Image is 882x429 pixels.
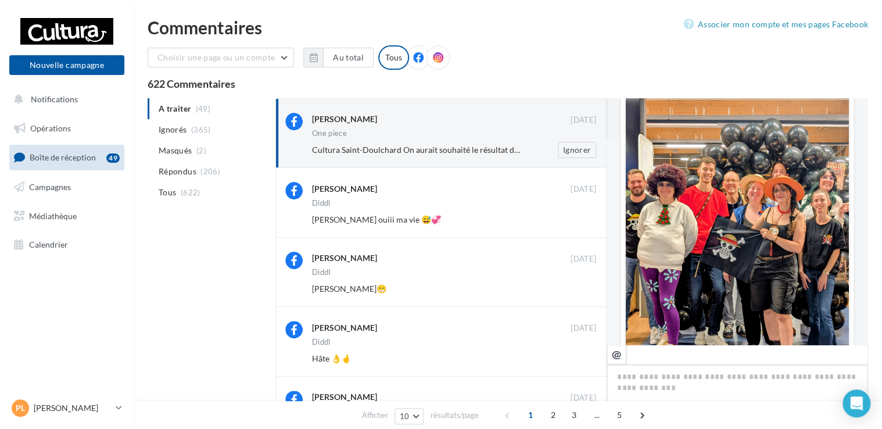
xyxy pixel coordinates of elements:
[157,52,275,62] span: Choisir une page ou un compte
[521,406,540,424] span: 1
[159,145,192,156] span: Masqués
[400,412,410,421] span: 10
[191,125,211,134] span: (365)
[684,17,868,31] a: Associer mon compte et mes pages Facebook
[106,153,120,163] div: 49
[312,183,377,195] div: [PERSON_NAME]
[842,389,870,417] div: Open Intercom Messenger
[30,152,96,162] span: Boîte de réception
[571,254,596,264] span: [DATE]
[148,19,868,36] div: Commentaires
[312,199,331,207] div: Diddl
[159,166,196,177] span: Répondus
[7,175,127,199] a: Campagnes
[159,187,176,198] span: Tous
[378,45,409,70] div: Tous
[430,410,478,421] span: résultats/page
[544,406,562,424] span: 2
[571,184,596,195] span: [DATE]
[196,146,206,155] span: (2)
[312,130,347,137] div: One piece
[34,402,111,414] p: [PERSON_NAME]
[9,397,124,419] a: PL [PERSON_NAME]
[312,322,377,334] div: [PERSON_NAME]
[7,204,127,228] a: Médiathèque
[200,167,220,176] span: (206)
[587,406,606,424] span: ...
[612,349,622,359] i: @
[31,94,78,104] span: Notifications
[30,123,71,133] span: Opérations
[312,338,331,346] div: Diddl
[571,115,596,126] span: [DATE]
[16,402,25,414] span: PL
[7,145,127,170] a: Boîte de réception49
[29,210,77,220] span: Médiathèque
[610,406,629,424] span: 5
[312,145,879,155] span: Cultura Saint-Doulchard On aurait souhaité le résultat de la chasse aux fruits du [DEMOGRAPHIC_DA...
[312,252,377,264] div: [PERSON_NAME]
[303,48,374,67] button: Au total
[9,55,124,75] button: Nouvelle campagne
[29,239,68,249] span: Calendrier
[7,116,127,141] a: Opérations
[312,269,331,276] div: Diddl
[565,406,583,424] span: 3
[29,182,71,192] span: Campagnes
[571,323,596,334] span: [DATE]
[148,48,294,67] button: Choisir une page ou un compte
[148,78,868,89] div: 622 Commentaires
[7,87,122,112] button: Notifications
[7,233,127,257] a: Calendrier
[312,353,351,363] span: Hâte 👌🤞
[181,188,200,197] span: (622)
[312,113,377,125] div: [PERSON_NAME]
[323,48,374,67] button: Au total
[159,124,187,135] span: Ignorés
[558,142,596,158] button: Ignorer
[312,284,386,294] span: [PERSON_NAME]😁
[312,391,377,403] div: [PERSON_NAME]
[571,393,596,403] span: [DATE]
[362,410,388,421] span: Afficher
[607,345,626,364] button: @
[395,408,424,424] button: 10
[312,214,441,224] span: [PERSON_NAME] ouiii ma vie 😅💞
